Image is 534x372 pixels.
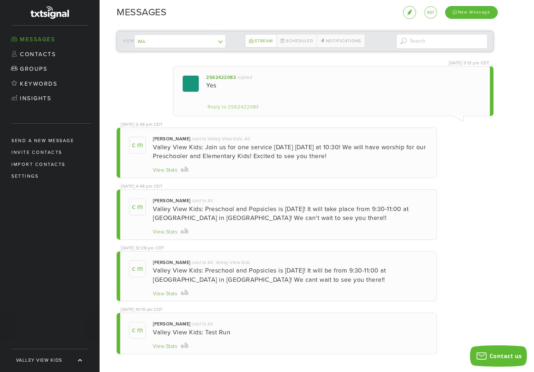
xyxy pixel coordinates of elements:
[129,137,146,153] span: C M
[396,34,488,49] input: Search
[121,183,162,189] div: [DATE] 4:48 pm CDT
[121,122,162,128] div: [DATE] 2:46 pm CDT
[192,321,213,327] div: said to All
[153,228,177,236] div: View Stats
[153,136,191,142] div: [PERSON_NAME]
[153,343,177,350] div: View Stats
[277,34,317,48] a: Scheduled
[245,34,277,48] a: Stream
[153,167,177,174] div: View Stats
[445,9,498,16] a: New Message
[153,290,177,298] div: View Stats
[153,205,428,222] div: Valley View Kids: Preschool and Popsicles is [DATE]! It will take place from 9:30-11:00 at [GEOGR...
[207,103,259,111] div: Reply to 2562422083
[445,6,498,18] div: New Message
[129,199,146,215] span: C M
[192,198,213,204] div: said to All
[153,259,191,266] div: [PERSON_NAME]
[129,260,146,277] span: C M
[206,81,481,90] div: Yes
[206,104,260,110] a: Reply to 2562422083
[206,75,236,80] a: 2562422083
[192,136,250,142] div: said to Valley View Kids, All
[449,60,489,66] div: [DATE] 3:12 pm CDT
[490,352,522,360] span: Contact us
[470,345,527,367] button: Contact us
[153,198,191,204] div: [PERSON_NAME]
[153,328,428,337] div: Valley View Kids: Test Run
[427,10,434,15] span: 907
[192,259,250,266] div: said to All, Valley View Kids
[153,266,428,284] div: Valley View Kids: Preschool and Popsicles is [DATE]! It will be from 9:30-11:00 at [GEOGRAPHIC_DA...
[121,307,163,313] div: [DATE] 10:15 am CDT
[153,321,191,327] div: [PERSON_NAME]
[123,34,214,48] div: View
[121,245,164,251] div: [DATE] 12:29 pm CDT
[237,74,252,81] div: replied
[317,34,365,48] a: Notifications
[129,322,146,339] span: C M
[153,143,428,161] div: Valley View Kids: Join us for one service [DATE] [DATE] at 10:30! We will have worship for our Pr...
